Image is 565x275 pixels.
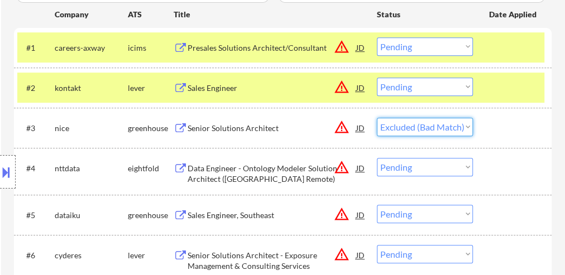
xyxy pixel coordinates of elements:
[188,83,356,94] div: Sales Engineer
[334,119,349,135] button: warning_amber
[334,79,349,95] button: warning_amber
[188,163,356,185] div: Data Engineer - Ontology Modeler Solution Architect ([GEOGRAPHIC_DATA] Remote)
[355,205,366,225] div: JD
[334,206,349,222] button: warning_amber
[128,9,174,20] div: ATS
[174,9,366,20] div: Title
[188,123,356,134] div: Senior Solutions Architect
[188,210,356,221] div: Sales Engineer, Southeast
[55,42,128,54] div: careers-axway
[334,247,349,262] button: warning_amber
[355,118,366,138] div: JD
[377,4,473,24] div: Status
[188,42,356,54] div: Presales Solutions Architect/Consultant
[188,250,356,272] div: Senior Solutions Architect - Exposure Management & Consulting Services
[26,42,46,54] div: #1
[55,9,128,20] div: Company
[355,78,366,98] div: JD
[334,39,349,55] button: warning_amber
[489,9,538,20] div: Date Applied
[128,42,174,54] div: icims
[334,160,349,175] button: warning_amber
[355,37,366,57] div: JD
[355,245,366,265] div: JD
[355,158,366,178] div: JD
